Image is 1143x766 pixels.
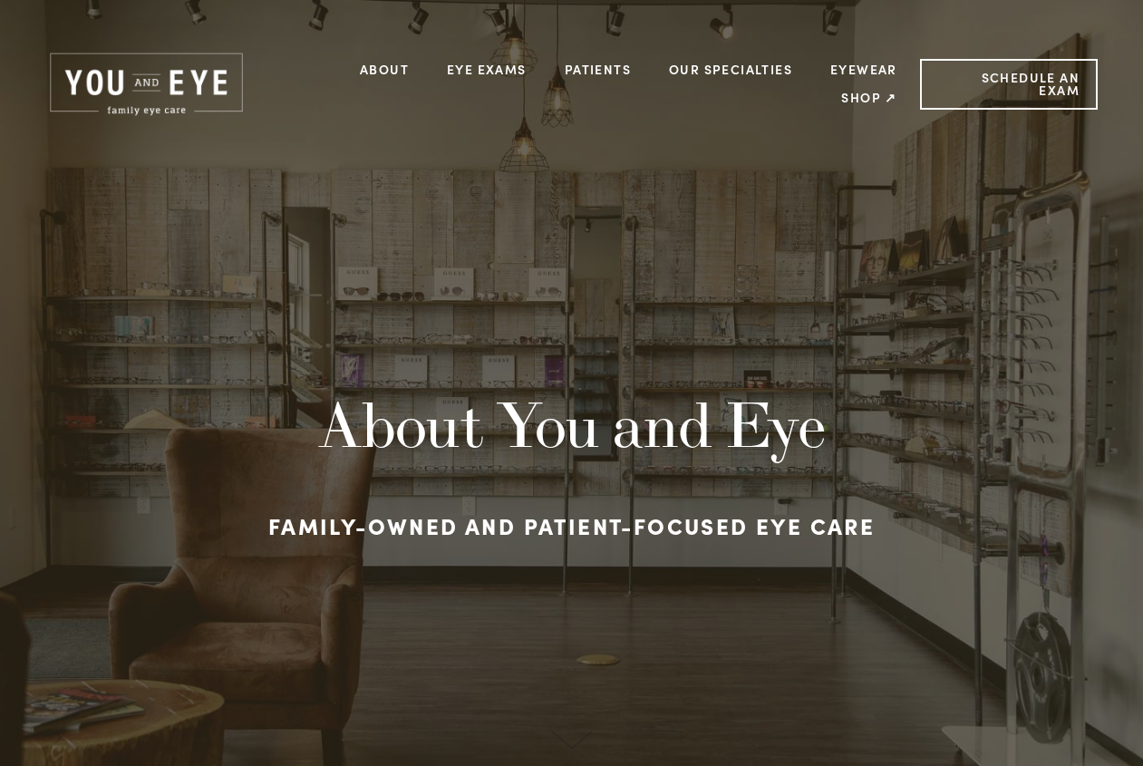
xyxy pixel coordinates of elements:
[360,56,409,84] a: About
[841,84,896,112] a: Shop ↗
[253,388,890,461] h1: About You and Eye
[830,56,897,84] a: Eyewear
[920,59,1098,110] a: Schedule an Exam
[447,56,527,84] a: Eye Exams
[565,56,631,84] a: Patients
[669,61,792,78] a: Our Specialties
[45,50,247,119] img: Rochester, MN | You and Eye | Family Eye Care
[253,504,890,548] h3: Family-owned and patient-focused eye care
